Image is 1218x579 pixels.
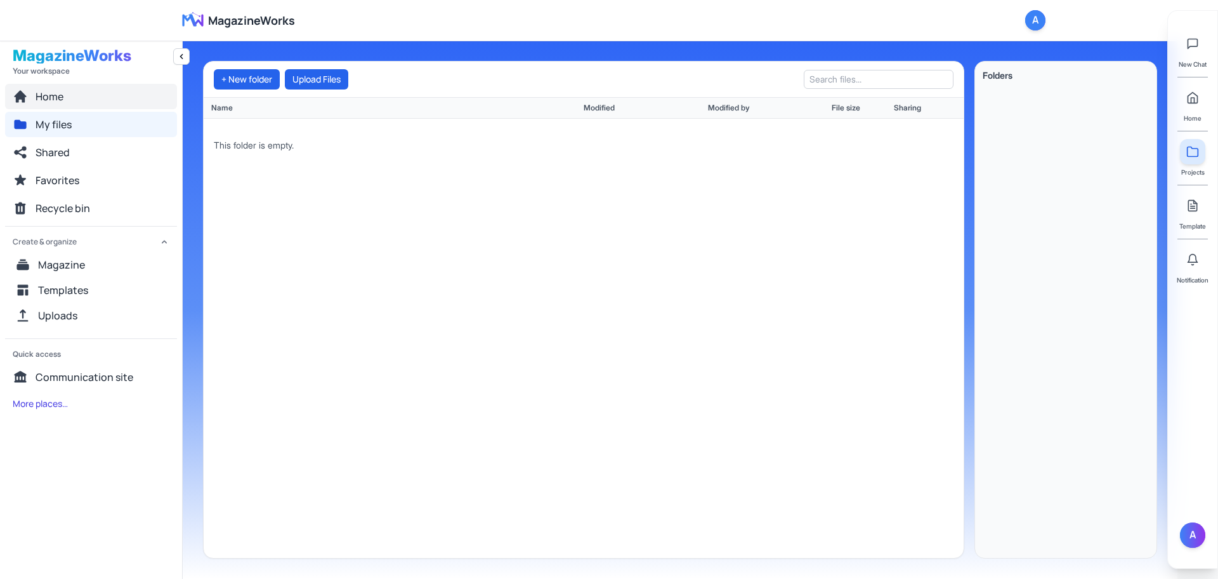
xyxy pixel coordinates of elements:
[1181,167,1205,177] span: Projects
[1180,522,1205,548] button: A
[1184,113,1202,123] span: Home
[5,196,177,221] button: Recycle bin
[214,69,280,90] button: + New folder
[38,283,88,298] span: Templates
[8,303,174,328] button: Uploads
[13,48,169,63] div: MagazineWorks
[8,252,174,277] button: Magazine
[1025,10,1045,30] button: A
[173,10,213,30] img: MagazineWorks Logo
[38,257,85,272] span: Magazine
[1179,59,1207,69] span: New Chat
[36,89,63,104] span: Home
[36,145,70,160] span: Shared
[173,10,295,30] a: MagazineWorks
[5,392,75,415] button: More places…
[5,339,177,364] div: Quick access
[13,66,169,76] div: Your workspace
[173,48,190,65] button: Collapse navigation
[5,112,177,137] button: My files
[211,103,521,113] div: Name
[208,11,295,29] span: MagazineWorks
[5,168,177,193] button: Favorites
[5,84,177,109] button: Home
[708,103,832,113] div: Modified by
[5,227,177,252] button: Create & organize
[36,201,90,216] span: Recycle bin
[584,103,708,113] div: Modified
[13,237,77,247] span: Create & organize
[1177,275,1208,285] span: Notification
[983,69,1149,82] div: Folders
[8,277,174,303] button: Templates
[36,117,72,132] span: My files
[832,103,894,113] div: File size
[204,119,964,172] div: This folder is empty.
[894,103,956,113] div: Sharing
[36,369,133,385] span: Communication site
[36,173,79,188] span: Favorites
[5,140,177,165] button: Shared
[38,308,77,323] span: Uploads
[5,364,177,390] button: Communication site
[804,70,953,89] input: Search files...
[1179,221,1206,231] span: Template
[285,69,348,90] button: Upload Files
